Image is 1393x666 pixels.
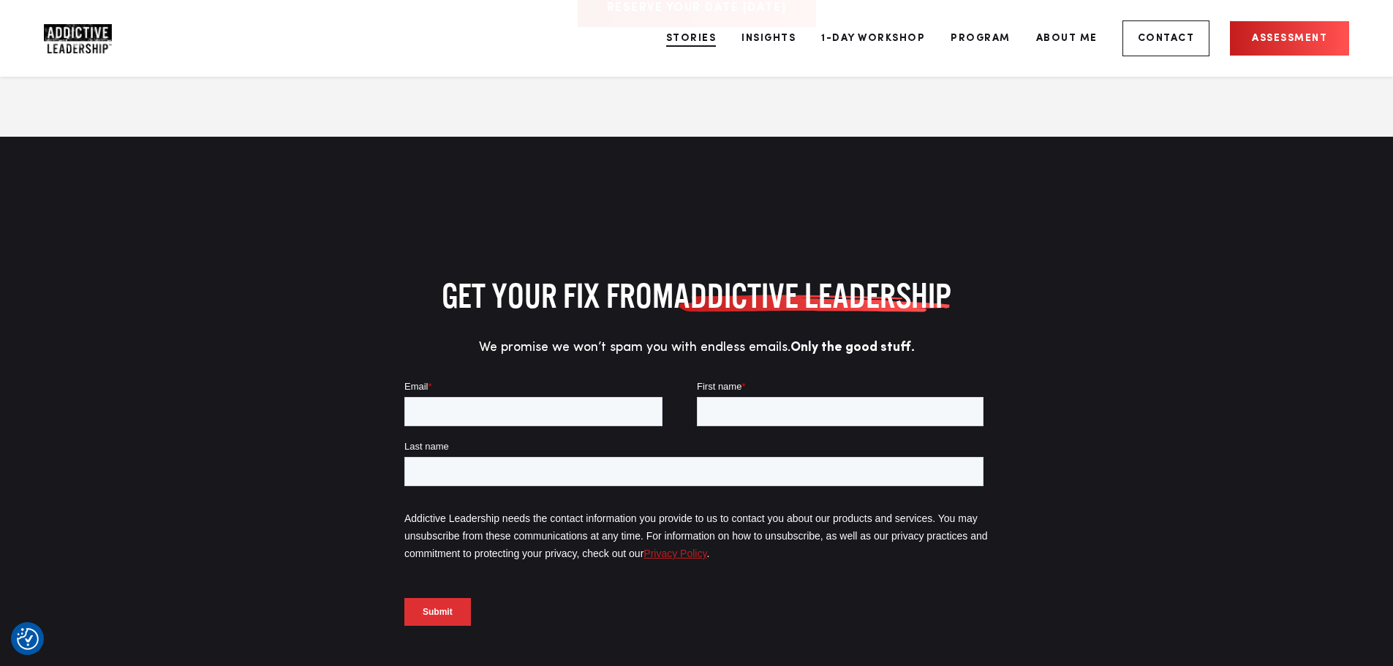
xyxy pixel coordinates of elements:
[247,276,1147,316] h2: Get your fix from
[17,628,39,650] button: Consent Preferences
[1122,20,1210,56] a: Contact
[655,11,728,66] a: Stories
[731,11,807,66] a: Insights
[44,24,112,53] img: Company Logo
[44,24,132,53] a: Home
[404,379,989,651] iframe: Form 0
[673,276,951,316] span: Addictive Leadership
[810,11,936,66] a: 1-Day Workshop
[790,341,915,354] b: Only the good stuff.
[1230,21,1349,56] a: Assessment
[1025,11,1109,66] a: About Me
[479,341,915,354] span: We promise we won’t spam you with endless emails.
[940,11,1022,66] a: Program
[17,628,39,650] img: Revisit consent button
